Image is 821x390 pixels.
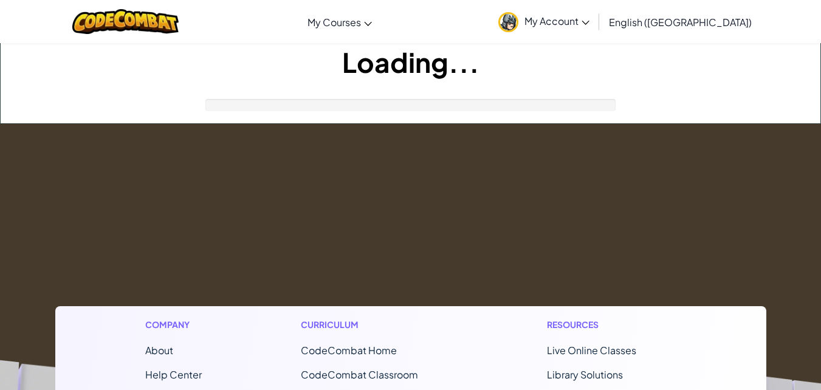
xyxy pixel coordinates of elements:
a: CodeCombat Classroom [301,368,418,381]
a: My Courses [301,5,378,38]
a: Help Center [145,368,202,381]
a: About [145,344,173,357]
a: English ([GEOGRAPHIC_DATA]) [603,5,758,38]
h1: Loading... [1,43,820,81]
span: English ([GEOGRAPHIC_DATA]) [609,16,752,29]
h1: Resources [547,318,676,331]
a: Live Online Classes [547,344,636,357]
h1: Company [145,318,202,331]
h1: Curriculum [301,318,448,331]
span: My Courses [307,16,361,29]
span: My Account [524,15,589,27]
span: CodeCombat Home [301,344,397,357]
img: avatar [498,12,518,32]
a: My Account [492,2,596,41]
a: Library Solutions [547,368,623,381]
img: CodeCombat logo [72,9,179,34]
